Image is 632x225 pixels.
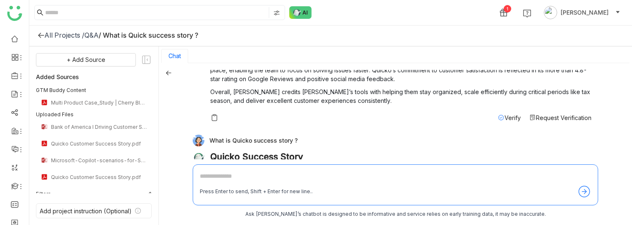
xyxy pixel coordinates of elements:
p: Overall, [PERSON_NAME] credits [PERSON_NAME]’s tools with helping them stay organized, scale effi... [210,87,591,105]
button: + Add Source [36,53,136,66]
div: Filters [36,190,51,198]
img: avatar [544,6,557,19]
img: pptx.svg [41,123,48,130]
h2: Quicko Success Story [210,151,591,166]
span: Verify [505,114,521,121]
div: GTM Buddy Content [36,87,152,94]
div: Q&A [84,31,99,39]
div: What is Quicko success story ? [193,135,591,146]
div: Quicko Customer Success Story.pdf [51,174,147,180]
div: Multi Product Case_Study | Cherry Blow Dry Bar [51,100,147,106]
span: [PERSON_NAME] [561,8,609,17]
img: pdf.svg [41,140,48,147]
div: Microsoft-Copilot-scenarios-for-Sales.pptx [51,157,147,164]
img: search-type.svg [273,10,280,16]
div: Bank of America I Driving Customer Satisfaction (1).pptx [51,124,147,130]
div: Uploaded Files [36,111,152,118]
img: copy-askbuddy.svg [210,113,219,122]
button: Chat [168,53,181,59]
div: 1 [504,5,511,13]
div: Quicko Customer Success Story.pdf [51,141,147,147]
div: Press Enter to send, Shift + Enter for new line.. [200,188,313,196]
div: Add project instruction (Optional) [40,207,132,215]
span: Request Verification [536,114,591,121]
span: + Add Source [67,55,105,64]
img: pdf.svg [41,174,48,180]
img: help.svg [523,9,531,18]
img: pdf.svg [41,99,48,106]
div: / What is Quick success story ? [99,31,198,39]
img: logo [7,6,22,21]
button: [PERSON_NAME] [542,6,622,19]
img: ask-buddy-normal.svg [289,6,312,19]
p: [PERSON_NAME] highlights that since adopting Zendesk, most support problems have been resolved qu... [210,57,591,83]
div: All Projects / [44,31,84,39]
div: Added Sources [36,72,152,82]
img: pptx.svg [41,157,48,164]
div: Ask [PERSON_NAME]’s chatbot is designed to be informative and service relies on early training da... [193,210,598,218]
